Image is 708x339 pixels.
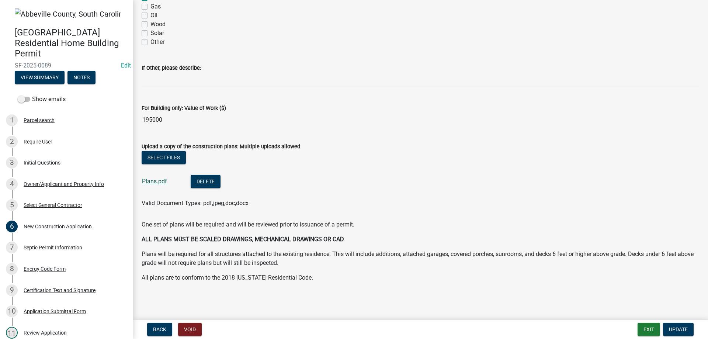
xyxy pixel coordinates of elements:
[150,38,164,46] label: Other
[67,75,96,81] wm-modal-confirm: Notes
[142,200,249,207] span: Valid Document Types: pdf,jpeg,doc,docx
[18,95,66,104] label: Show emails
[24,266,66,271] div: Energy Code Form
[142,236,344,243] strong: ALL PLANS MUST BE SCALED DRAWINGS, MECHANICAL DRAWINGS OR CAD
[150,2,161,11] label: Gas
[6,114,18,126] div: 1
[150,20,166,29] label: Wood
[142,273,699,282] p: All plans are to conform to the 2018 [US_STATE] Residential Code.
[6,263,18,275] div: 8
[121,62,131,69] wm-modal-confirm: Edit Application Number
[638,323,660,336] button: Exit
[15,71,65,84] button: View Summary
[142,106,226,111] label: For Building only: Value of Work ($)
[24,245,82,250] div: Septic Permit Information
[142,66,201,71] label: If Other, please describe:
[6,136,18,148] div: 2
[142,250,699,267] p: Plans will be required for all structures attached to the existing residence. This will include a...
[153,326,166,332] span: Back
[24,139,52,144] div: Require User
[6,221,18,232] div: 6
[24,181,104,187] div: Owner/Applicant and Property Info
[6,284,18,296] div: 9
[24,330,67,335] div: Review Application
[663,323,694,336] button: Update
[15,75,65,81] wm-modal-confirm: Summary
[142,151,186,164] button: Select files
[150,29,164,38] label: Solar
[6,157,18,169] div: 3
[142,220,699,229] p: One set of plans will be required and will be reviewed prior to issuance of a permit.
[67,71,96,84] button: Notes
[147,323,172,336] button: Back
[178,323,202,336] button: Void
[669,326,688,332] span: Update
[24,309,86,314] div: Application Submittal Form
[24,160,60,165] div: Initial Questions
[24,203,82,208] div: Select General Contractor
[6,178,18,190] div: 4
[24,118,55,123] div: Parcel search
[6,242,18,253] div: 7
[15,27,127,59] h4: [GEOGRAPHIC_DATA] Residential Home Building Permit
[24,288,96,293] div: Certification Text and Signature
[24,224,92,229] div: New Construction Application
[15,62,118,69] span: SF-2025-0089
[150,11,157,20] label: Oil
[142,178,167,185] a: Plans.pdf
[191,175,221,188] button: Delete
[6,199,18,211] div: 5
[6,327,18,339] div: 11
[6,305,18,317] div: 10
[15,8,121,20] img: Abbeville County, South Carolina
[142,144,300,149] label: Upload a copy of the construction plans: Multiple uploads allowed
[121,62,131,69] a: Edit
[191,179,221,186] wm-modal-confirm: Delete Document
